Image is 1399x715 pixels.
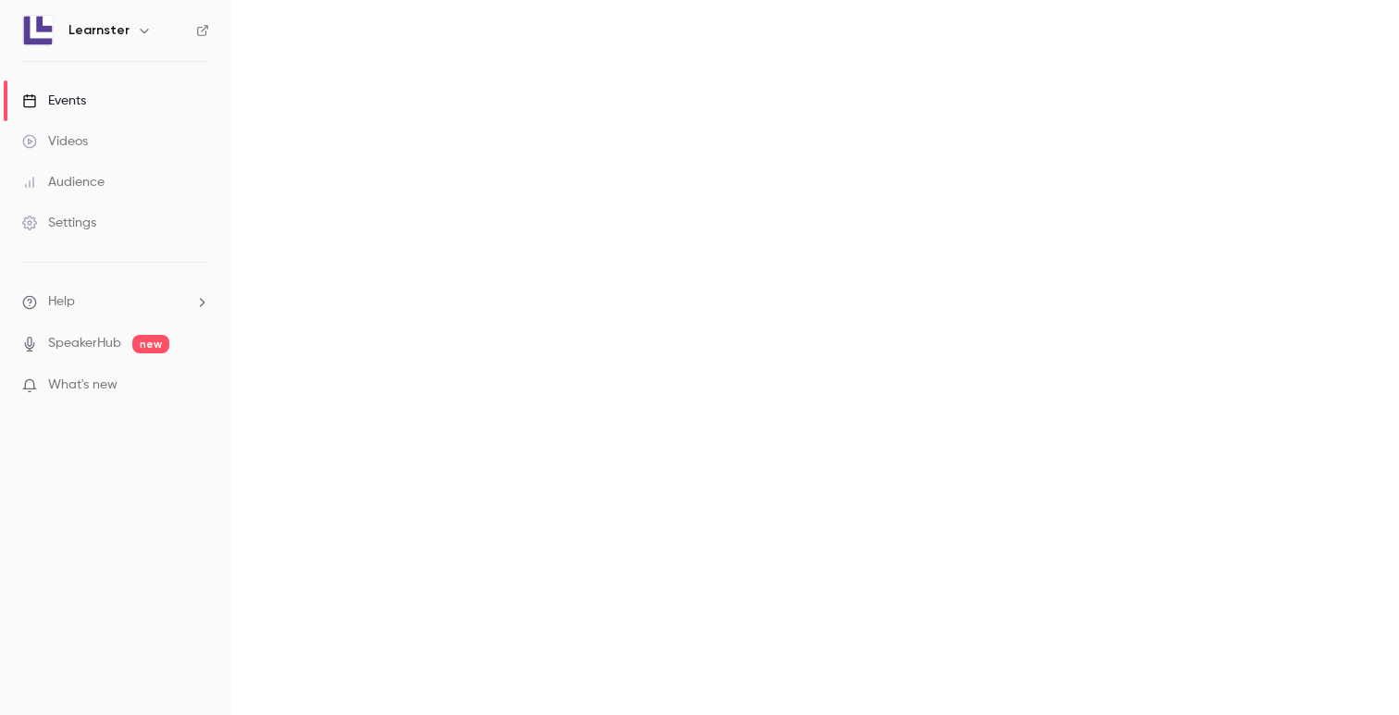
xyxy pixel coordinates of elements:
[132,335,169,353] span: new
[48,376,118,395] span: What's new
[48,334,121,353] a: SpeakerHub
[22,292,209,312] li: help-dropdown-opener
[22,214,96,232] div: Settings
[48,292,75,312] span: Help
[68,21,130,40] h6: Learnster
[22,173,105,191] div: Audience
[23,16,53,45] img: Learnster
[22,92,86,110] div: Events
[22,132,88,151] div: Videos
